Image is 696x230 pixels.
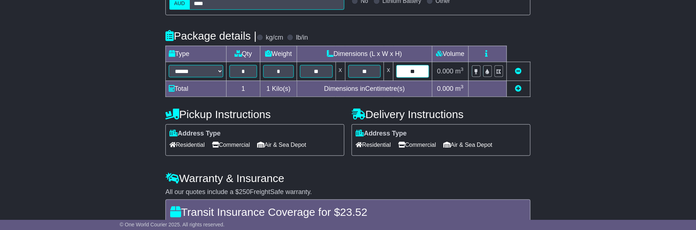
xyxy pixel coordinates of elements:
[239,188,250,195] span: 250
[432,46,468,62] td: Volume
[297,46,432,62] td: Dimensions (L x W x H)
[515,85,522,92] a: Add new item
[267,85,270,92] span: 1
[398,139,436,150] span: Commercial
[260,81,297,97] td: Kilo(s)
[165,30,257,42] h4: Package details |
[461,66,464,72] sup: 3
[444,139,493,150] span: Air & Sea Depot
[212,139,250,150] span: Commercial
[226,46,260,62] td: Qty
[260,46,297,62] td: Weight
[297,81,432,97] td: Dimensions in Centimetre(s)
[455,68,464,75] span: m
[515,68,522,75] a: Remove this item
[165,172,531,184] h4: Warranty & Insurance
[170,206,526,218] h4: Transit Insurance Coverage for $
[437,85,453,92] span: 0.000
[352,108,531,120] h4: Delivery Instructions
[461,84,464,89] sup: 3
[226,81,260,97] td: 1
[257,139,307,150] span: Air & Sea Depot
[437,68,453,75] span: 0.000
[169,130,221,138] label: Address Type
[356,139,391,150] span: Residential
[166,46,227,62] td: Type
[455,85,464,92] span: m
[356,130,407,138] label: Address Type
[340,206,367,218] span: 23.52
[384,62,393,81] td: x
[336,62,345,81] td: x
[165,108,344,120] h4: Pickup Instructions
[169,139,205,150] span: Residential
[166,81,227,97] td: Total
[120,222,225,227] span: © One World Courier 2025. All rights reserved.
[296,34,308,42] label: lb/in
[165,188,531,196] div: All our quotes include a $ FreightSafe warranty.
[266,34,283,42] label: kg/cm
